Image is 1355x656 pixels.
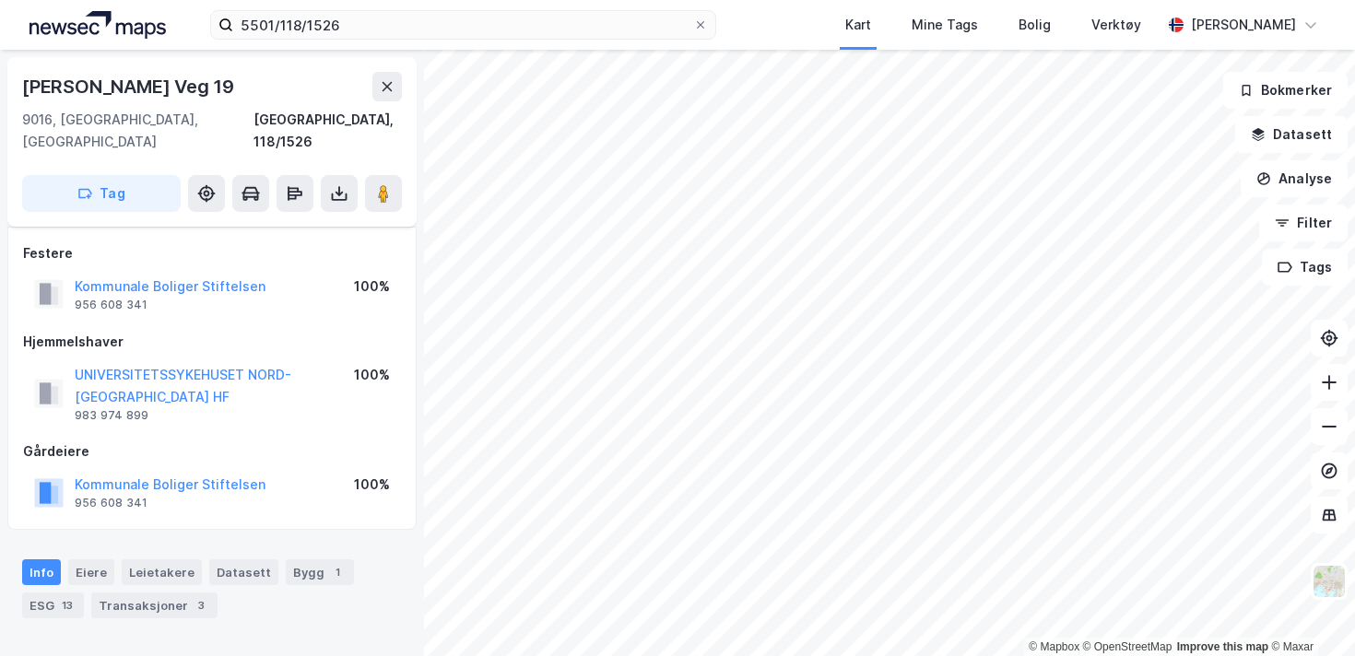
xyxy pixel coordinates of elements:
div: Bolig [1019,14,1051,36]
img: Z [1312,564,1347,599]
div: 100% [354,474,390,496]
div: Festere [23,242,401,264]
div: Gårdeiere [23,440,401,463]
div: 100% [354,364,390,386]
button: Tag [22,175,181,212]
div: Kart [845,14,871,36]
div: Kontrollprogram for chat [1263,568,1355,656]
img: logo.a4113a55bc3d86da70a041830d287a7e.svg [29,11,166,39]
div: Verktøy [1091,14,1141,36]
div: [PERSON_NAME] [1191,14,1296,36]
div: Info [22,559,61,585]
div: 3 [192,596,210,615]
button: Bokmerker [1223,72,1348,109]
button: Filter [1259,205,1348,241]
div: [GEOGRAPHIC_DATA], 118/1526 [253,109,402,153]
div: Leietakere [122,559,202,585]
div: 1 [328,563,347,581]
button: Analyse [1241,160,1348,197]
div: 9016, [GEOGRAPHIC_DATA], [GEOGRAPHIC_DATA] [22,109,253,153]
div: ESG [22,592,84,618]
a: Mapbox [1029,640,1079,653]
iframe: Chat Widget [1263,568,1355,656]
a: OpenStreetMap [1083,640,1172,653]
div: Datasett [209,559,278,585]
button: Datasett [1235,116,1348,153]
div: 13 [58,596,77,615]
button: Tags [1262,249,1348,286]
div: Mine Tags [912,14,978,36]
input: Søk på adresse, matrikkel, gårdeiere, leietakere eller personer [233,11,692,39]
div: Hjemmelshaver [23,331,401,353]
a: Improve this map [1177,640,1268,653]
div: 100% [354,275,390,298]
div: 956 608 341 [75,496,147,510]
div: 956 608 341 [75,298,147,312]
div: 983 974 899 [75,408,148,423]
div: Transaksjoner [91,592,218,618]
div: Bygg [286,559,354,585]
div: [PERSON_NAME] Veg 19 [22,72,238,101]
div: Eiere [68,559,114,585]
